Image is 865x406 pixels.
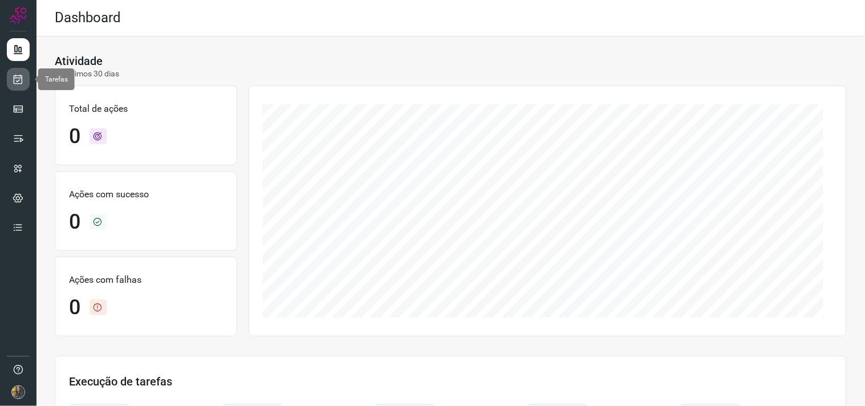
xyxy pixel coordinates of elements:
h1: 0 [69,210,80,234]
h1: 0 [69,124,80,149]
p: Total de ações [69,102,223,116]
img: 7a73bbd33957484e769acd1c40d0590e.JPG [11,385,25,399]
p: Ações com sucesso [69,188,223,201]
span: Tarefas [45,75,68,83]
p: Últimos 30 dias [55,68,119,80]
img: Logo [10,7,27,24]
h2: Dashboard [55,10,121,26]
p: Ações com falhas [69,273,223,287]
h3: Execução de tarefas [69,375,832,388]
h1: 0 [69,295,80,320]
h3: Atividade [55,54,103,68]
